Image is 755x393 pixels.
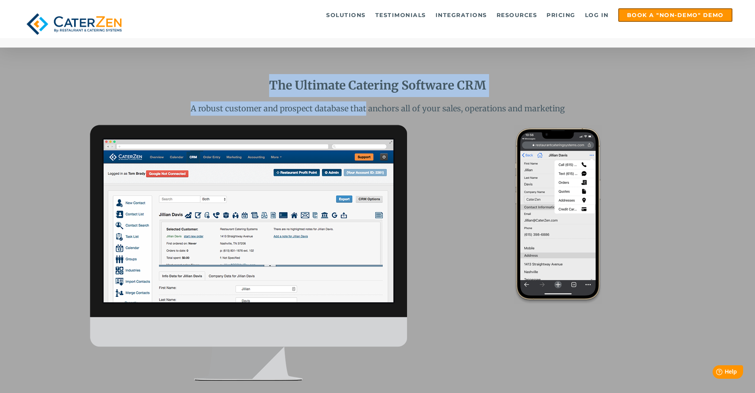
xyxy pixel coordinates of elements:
[191,103,565,113] span: A robust customer and prospect database that anchors all of your sales, operations and marketing
[371,9,430,21] a: Testimonials
[90,125,407,381] img: caterzen-catering-crm
[581,9,613,21] a: Log in
[618,8,732,22] a: Book a "Non-Demo" Demo
[23,8,126,40] img: caterzen
[269,78,486,93] span: The Ultimate Catering Software CRM
[322,9,370,21] a: Solutions
[144,8,732,22] div: Navigation Menu
[432,9,491,21] a: Integrations
[543,9,579,21] a: Pricing
[493,9,541,21] a: Resources
[684,362,746,384] iframe: Help widget launcher
[514,125,602,304] img: mobile-ordering-options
